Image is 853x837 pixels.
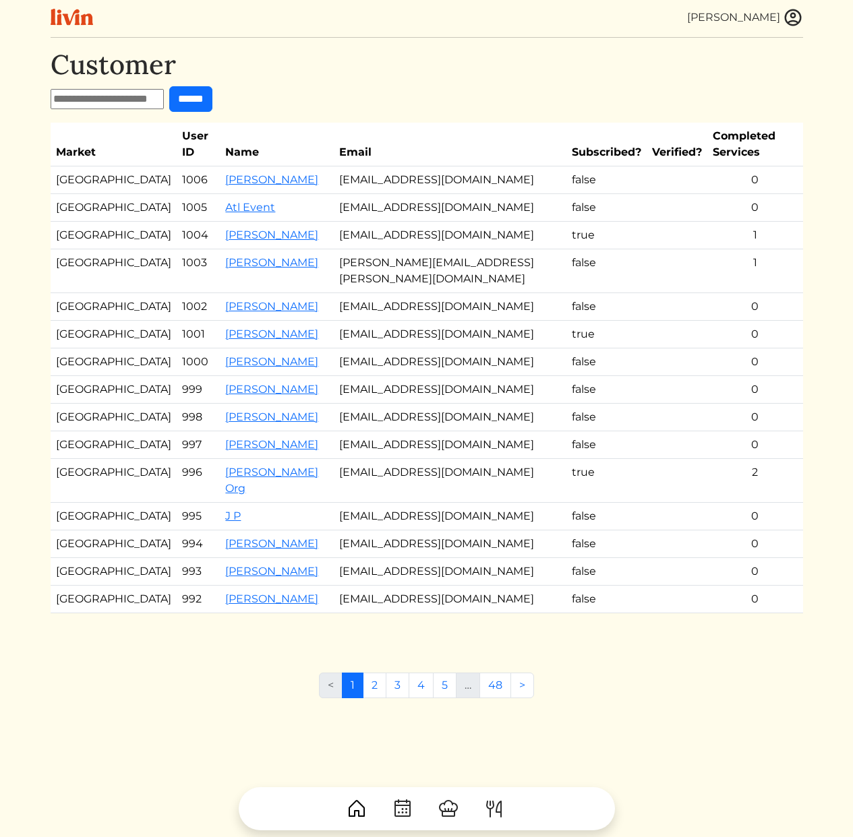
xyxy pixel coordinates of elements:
[51,222,177,249] td: [GEOGRAPHIC_DATA]
[707,558,802,586] td: 0
[707,459,802,503] td: 2
[566,293,647,321] td: false
[334,166,566,194] td: [EMAIL_ADDRESS][DOMAIN_NAME]
[225,355,318,368] a: [PERSON_NAME]
[334,586,566,613] td: [EMAIL_ADDRESS][DOMAIN_NAME]
[51,249,177,293] td: [GEOGRAPHIC_DATA]
[51,123,177,166] th: Market
[566,249,647,293] td: false
[707,249,802,293] td: 1
[177,166,220,194] td: 1006
[334,558,566,586] td: [EMAIL_ADDRESS][DOMAIN_NAME]
[334,530,566,558] td: [EMAIL_ADDRESS][DOMAIN_NAME]
[51,530,177,558] td: [GEOGRAPHIC_DATA]
[566,586,647,613] td: false
[177,586,220,613] td: 992
[334,431,566,459] td: [EMAIL_ADDRESS][DOMAIN_NAME]
[566,222,647,249] td: true
[707,321,802,348] td: 0
[707,404,802,431] td: 0
[177,321,220,348] td: 1001
[783,7,803,28] img: user_account-e6e16d2ec92f44fc35f99ef0dc9cddf60790bfa021a6ecb1c896eb5d2907b31c.svg
[225,509,241,522] a: J P
[409,673,434,698] a: 4
[647,123,707,166] th: Verified?
[51,376,177,404] td: [GEOGRAPHIC_DATA]
[334,123,566,166] th: Email
[566,194,647,222] td: false
[225,173,318,186] a: [PERSON_NAME]
[334,404,566,431] td: [EMAIL_ADDRESS][DOMAIN_NAME]
[177,222,220,249] td: 1004
[177,558,220,586] td: 993
[392,798,413,819] img: CalendarDots-5bcf9d9080389f2a281d69619e1c85352834be518fbc73d9501aef674afc0d57.svg
[225,466,318,495] a: [PERSON_NAME] Org
[386,673,409,698] a: 3
[707,348,802,376] td: 0
[225,228,318,241] a: [PERSON_NAME]
[707,431,802,459] td: 0
[51,431,177,459] td: [GEOGRAPHIC_DATA]
[334,293,566,321] td: [EMAIL_ADDRESS][DOMAIN_NAME]
[707,166,802,194] td: 0
[707,123,802,166] th: Completed Services
[433,673,457,698] a: 5
[225,328,318,340] a: [PERSON_NAME]
[225,300,318,313] a: [PERSON_NAME]
[566,459,647,503] td: true
[177,123,220,166] th: User ID
[51,586,177,613] td: [GEOGRAPHIC_DATA]
[51,194,177,222] td: [GEOGRAPHIC_DATA]
[566,431,647,459] td: false
[225,410,318,423] a: [PERSON_NAME]
[707,586,802,613] td: 0
[707,503,802,530] td: 0
[707,376,802,404] td: 0
[707,222,802,249] td: 1
[479,673,511,698] a: 48
[177,376,220,404] td: 999
[177,249,220,293] td: 1003
[51,348,177,376] td: [GEOGRAPHIC_DATA]
[687,9,780,26] div: [PERSON_NAME]
[225,592,318,605] a: [PERSON_NAME]
[334,194,566,222] td: [EMAIL_ADDRESS][DOMAIN_NAME]
[177,530,220,558] td: 994
[225,383,318,396] a: [PERSON_NAME]
[566,321,647,348] td: true
[177,194,220,222] td: 1005
[334,348,566,376] td: [EMAIL_ADDRESS][DOMAIN_NAME]
[334,459,566,503] td: [EMAIL_ADDRESS][DOMAIN_NAME]
[177,293,220,321] td: 1002
[707,530,802,558] td: 0
[51,293,177,321] td: [GEOGRAPHIC_DATA]
[707,194,802,222] td: 0
[566,503,647,530] td: false
[363,673,386,698] a: 2
[438,798,459,819] img: ChefHat-a374fb509e4f37eb0702ca99f5f64f3b6956810f32a249b33092029f8484b388.svg
[177,459,220,503] td: 996
[566,166,647,194] td: false
[566,376,647,404] td: false
[566,558,647,586] td: false
[51,404,177,431] td: [GEOGRAPHIC_DATA]
[566,404,647,431] td: false
[342,673,363,698] a: 1
[334,376,566,404] td: [EMAIL_ADDRESS][DOMAIN_NAME]
[334,249,566,293] td: [PERSON_NAME][EMAIL_ADDRESS][PERSON_NAME][DOMAIN_NAME]
[334,503,566,530] td: [EMAIL_ADDRESS][DOMAIN_NAME]
[220,123,334,166] th: Name
[177,503,220,530] td: 995
[177,431,220,459] td: 997
[51,558,177,586] td: [GEOGRAPHIC_DATA]
[51,503,177,530] td: [GEOGRAPHIC_DATA]
[177,348,220,376] td: 1000
[51,459,177,503] td: [GEOGRAPHIC_DATA]
[483,798,505,819] img: ForkKnife-55491504ffdb50bab0c1e09e7649658475375261d09fd45db06cec23bce548bf.svg
[346,798,367,819] img: House-9bf13187bcbb5817f509fe5e7408150f90897510c4275e13d0d5fca38e0b5951.svg
[334,321,566,348] td: [EMAIL_ADDRESS][DOMAIN_NAME]
[51,321,177,348] td: [GEOGRAPHIC_DATA]
[225,438,318,451] a: [PERSON_NAME]
[225,565,318,578] a: [PERSON_NAME]
[51,49,803,81] h1: Customer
